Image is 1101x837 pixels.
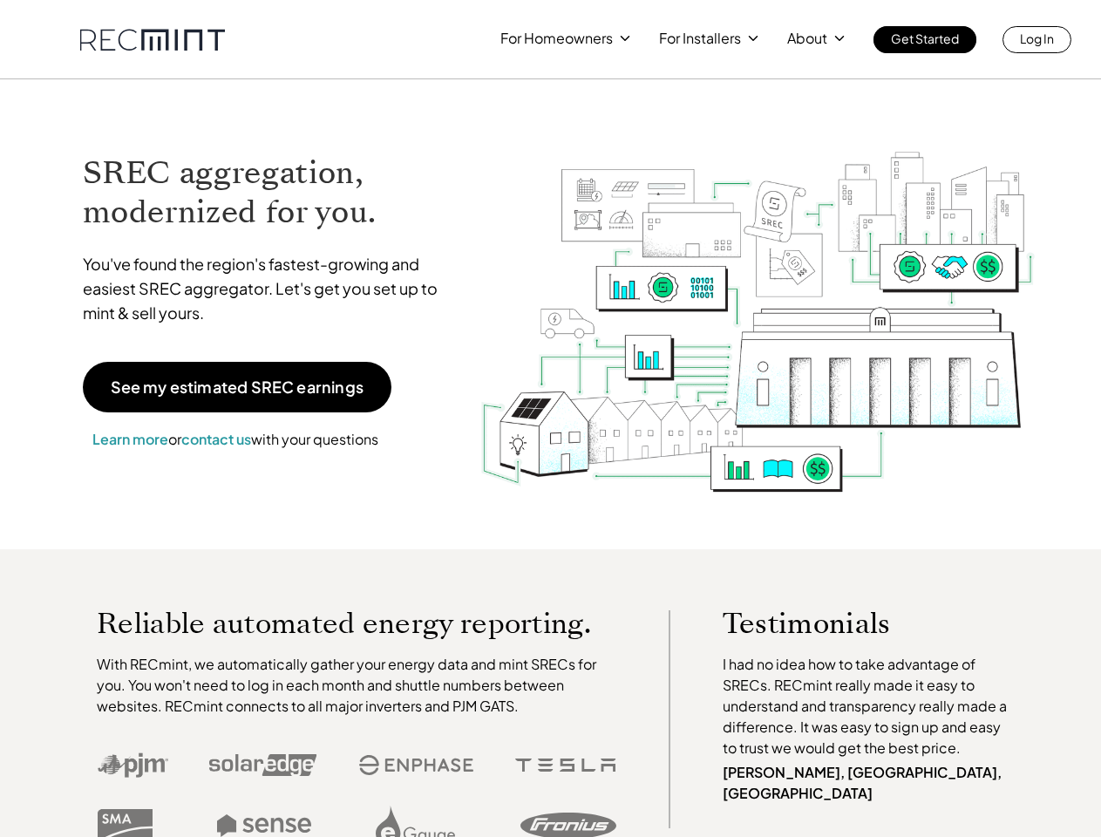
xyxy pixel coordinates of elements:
[500,26,613,51] p: For Homeowners
[83,362,391,412] a: See my estimated SREC earnings
[111,379,364,395] p: See my estimated SREC earnings
[92,430,168,448] a: Learn more
[479,105,1036,497] img: RECmint value cycle
[83,428,388,451] p: or with your questions
[1020,26,1054,51] p: Log In
[723,762,1016,804] p: [PERSON_NAME], [GEOGRAPHIC_DATA], [GEOGRAPHIC_DATA]
[873,26,976,53] a: Get Started
[891,26,959,51] p: Get Started
[659,26,741,51] p: For Installers
[97,610,616,636] p: Reliable automated energy reporting.
[83,252,454,325] p: You've found the region's fastest-growing and easiest SREC aggregator. Let's get you set up to mi...
[97,654,616,717] p: With RECmint, we automatically gather your energy data and mint SRECs for you. You won't need to ...
[181,430,251,448] a: contact us
[723,610,982,636] p: Testimonials
[723,654,1016,759] p: I had no idea how to take advantage of SRECs. RECmint really made it easy to understand and trans...
[83,153,454,232] h1: SREC aggregation, modernized for you.
[1002,26,1071,53] a: Log In
[787,26,827,51] p: About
